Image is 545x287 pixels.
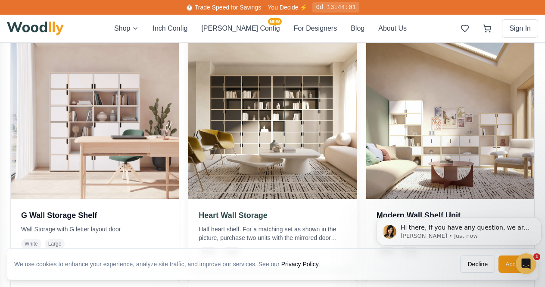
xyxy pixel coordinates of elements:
span: Large [45,239,65,249]
button: Inch Config [153,23,187,34]
p: Half heart shelf. For a matching set as shown in the picture, purchase two units with the mirrore... [199,225,346,242]
button: Shop [114,23,139,34]
iframe: Intercom live chat [516,253,536,274]
div: 0d 13:44:01 [312,2,359,13]
img: G Wall Storage Shelf [11,31,179,199]
div: We use cookies to enhance your experience, analyze site traffic, and improve our services. See our . [14,260,327,268]
button: About Us [378,23,407,34]
img: Modern Wall Shelf Unit [366,31,534,199]
span: White [21,239,41,249]
span: NEW [268,18,281,25]
button: For Designers [294,23,337,34]
h3: G Wall Storage Shelf [21,209,168,221]
span: Large [222,247,242,258]
button: Blog [351,23,364,34]
img: Woodlly [7,22,64,35]
button: Accept [498,255,531,273]
span: ⏱️ Trade Speed for Savings – You Decide ⚡ [186,4,307,11]
button: [PERSON_NAME] ConfigNEW [201,23,280,34]
span: Black [199,247,218,258]
span: 1 [533,253,540,260]
button: Decline [460,255,495,273]
img: Heart Wall Storage [184,26,361,203]
iframe: Intercom notifications message [373,199,545,264]
h3: Heart Wall Storage [199,209,346,221]
p: Wall Storage with G letter layout door [21,225,168,233]
a: Privacy Policy [281,261,318,268]
button: Sign In [502,19,538,38]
